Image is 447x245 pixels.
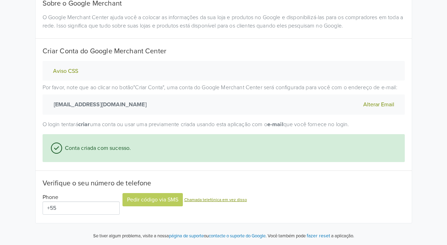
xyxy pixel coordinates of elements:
[43,120,405,129] p: O login tentará uma conta ou usar uma previamente criada usando esta aplicação com o que você for...
[51,68,80,75] button: Aviso CSS
[209,233,266,239] a: contacte o suporte do Google
[43,83,405,115] p: Por favor, note que ao clicar no botão " Criar Conta " , uma conta do Google Merchant Center será...
[93,233,267,240] p: Se tiver algum problema, visite a nossa ou .
[43,201,120,215] input: 1 (702) 123-4567
[307,232,330,240] button: fazer reset
[43,179,405,187] h5: Verifique o seu número de telefone
[43,193,120,201] div: Phone
[51,100,147,109] strong: [EMAIL_ADDRESS][DOMAIN_NAME]
[169,233,204,239] a: página de suporte
[267,121,283,128] strong: e-mail
[361,100,396,109] button: Alterar Email
[78,121,90,128] strong: criar
[62,144,131,152] span: Conta criada com sucesso.
[43,47,405,55] h5: Criar Conta do Google Merchant Center
[267,232,354,240] p: Você também pode a aplicação.
[37,13,410,30] div: O Google Merchant Center ajuda você a colocar as informações da sua loja e produtos no Google e d...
